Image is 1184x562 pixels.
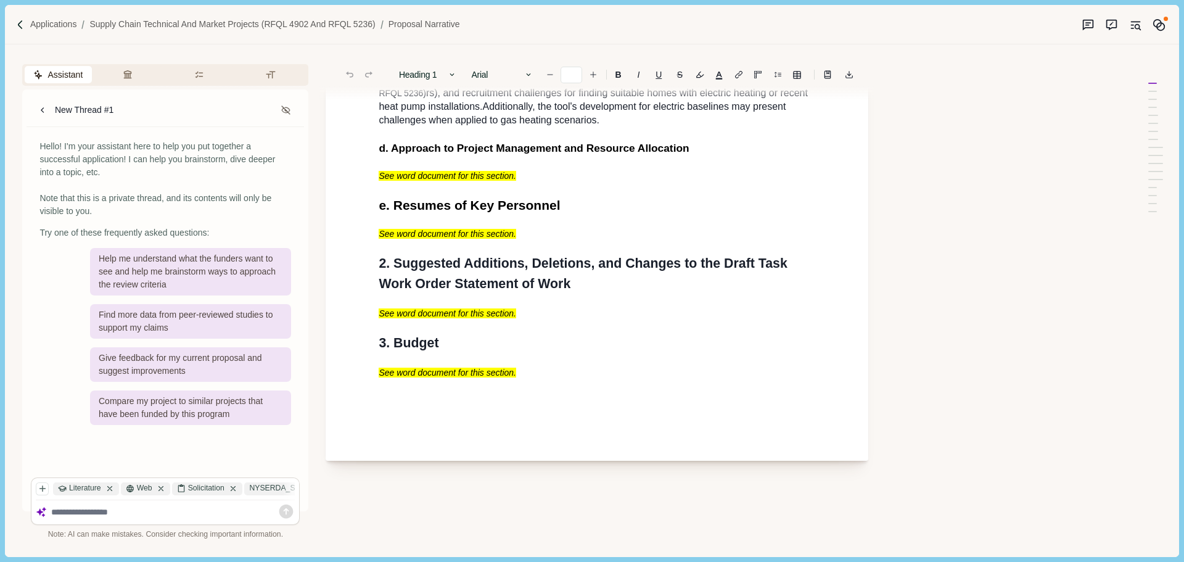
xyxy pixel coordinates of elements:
[670,66,689,83] button: S
[841,66,858,83] button: Export to docx
[379,368,516,378] span: See word document for this section.
[677,70,683,79] s: S
[47,68,83,81] span: Assistant
[90,347,291,382] div: Give feedback for my current proposal and suggest improvements
[769,66,786,83] button: Line height
[615,70,622,79] b: B
[379,308,516,318] span: See word document for this section.
[90,248,291,295] div: Help me understand what the funders want to see and help me brainstorm ways to approach the revie...
[465,66,539,83] button: Arial
[788,66,805,83] button: Line height
[379,142,689,154] span: d. Approach to Project Management and Resource Allocation
[638,70,640,79] i: I
[76,19,89,30] img: Forward slash icon
[379,336,438,350] span: 3. Budget
[585,66,602,83] button: Increase font size
[541,66,559,83] button: Decrease font size
[360,66,377,83] button: Redo
[244,482,357,495] div: NYSERDA_Supply ....docx
[379,229,516,239] span: See word document for this section.
[819,66,836,83] button: Line height
[341,66,358,83] button: Undo
[121,482,170,495] div: Web
[379,198,560,212] span: e. Resumes of Key Personnel
[90,304,291,339] div: Find more data from peer-reviewed studies to support my claims
[656,70,662,79] u: U
[376,19,388,30] img: Forward slash icon
[749,66,767,83] button: Adjust margins
[649,66,668,83] button: U
[730,66,747,83] button: Line height
[379,171,516,181] span: See word document for this section.
[53,482,118,495] div: Literature
[379,256,791,291] span: 2. Suggested Additions, Deletions, and Changes to the Draft Task Work Order Statement of Work
[30,18,77,31] a: Applications
[90,391,291,425] div: Compare my project to similar projects that have been funded by this program
[89,18,375,31] a: Supply Chain Technical and Market Projects (RFQL 4902 and RFQL 5236)
[379,88,810,112] span: rs), and recruitment challenges for finding suitable homes with electric heating or recent heat p...
[393,66,463,83] button: Heading 1
[31,529,300,540] div: Note: AI can make mistakes. Consider checking important information.
[55,104,113,117] div: New Thread #1
[15,19,26,30] img: Forward slash icon
[379,101,788,125] span: Additionally, the tool's development for electric baselines may present challenges when applied t...
[630,66,647,83] button: I
[388,18,460,31] a: Proposal Narrative
[39,226,291,239] div: Try one of these frequently asked questions:
[172,482,242,495] div: Solicitation
[609,66,628,83] button: B
[39,140,291,218] div: Hello! I'm your assistant here to help you put together a successful application! I can help you ...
